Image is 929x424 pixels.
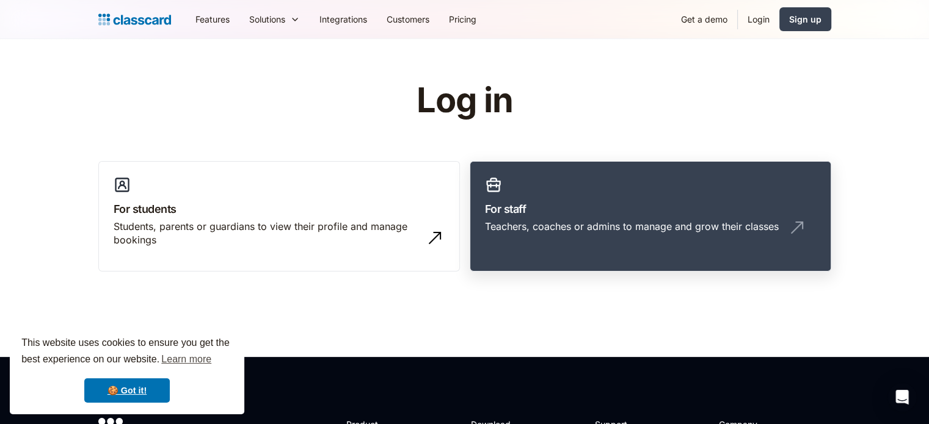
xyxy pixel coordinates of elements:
a: Customers [377,5,439,33]
a: Sign up [779,7,831,31]
div: Solutions [239,5,310,33]
a: Login [738,5,779,33]
a: home [98,11,171,28]
div: cookieconsent [10,324,244,414]
a: For studentsStudents, parents or guardians to view their profile and manage bookings [98,161,460,272]
a: For staffTeachers, coaches or admins to manage and grow their classes [470,161,831,272]
div: Solutions [249,13,285,26]
a: dismiss cookie message [84,378,170,403]
a: Features [186,5,239,33]
div: Open Intercom Messenger [887,383,917,412]
a: Integrations [310,5,377,33]
a: Get a demo [671,5,737,33]
div: Students, parents or guardians to view their profile and manage bookings [114,220,420,247]
div: Teachers, coaches or admins to manage and grow their classes [485,220,779,233]
h3: For students [114,201,445,217]
h3: For staff [485,201,816,217]
span: This website uses cookies to ensure you get the best experience on our website. [21,336,233,368]
div: Sign up [789,13,822,26]
h1: Log in [271,82,658,120]
a: learn more about cookies [159,350,213,368]
a: Pricing [439,5,486,33]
